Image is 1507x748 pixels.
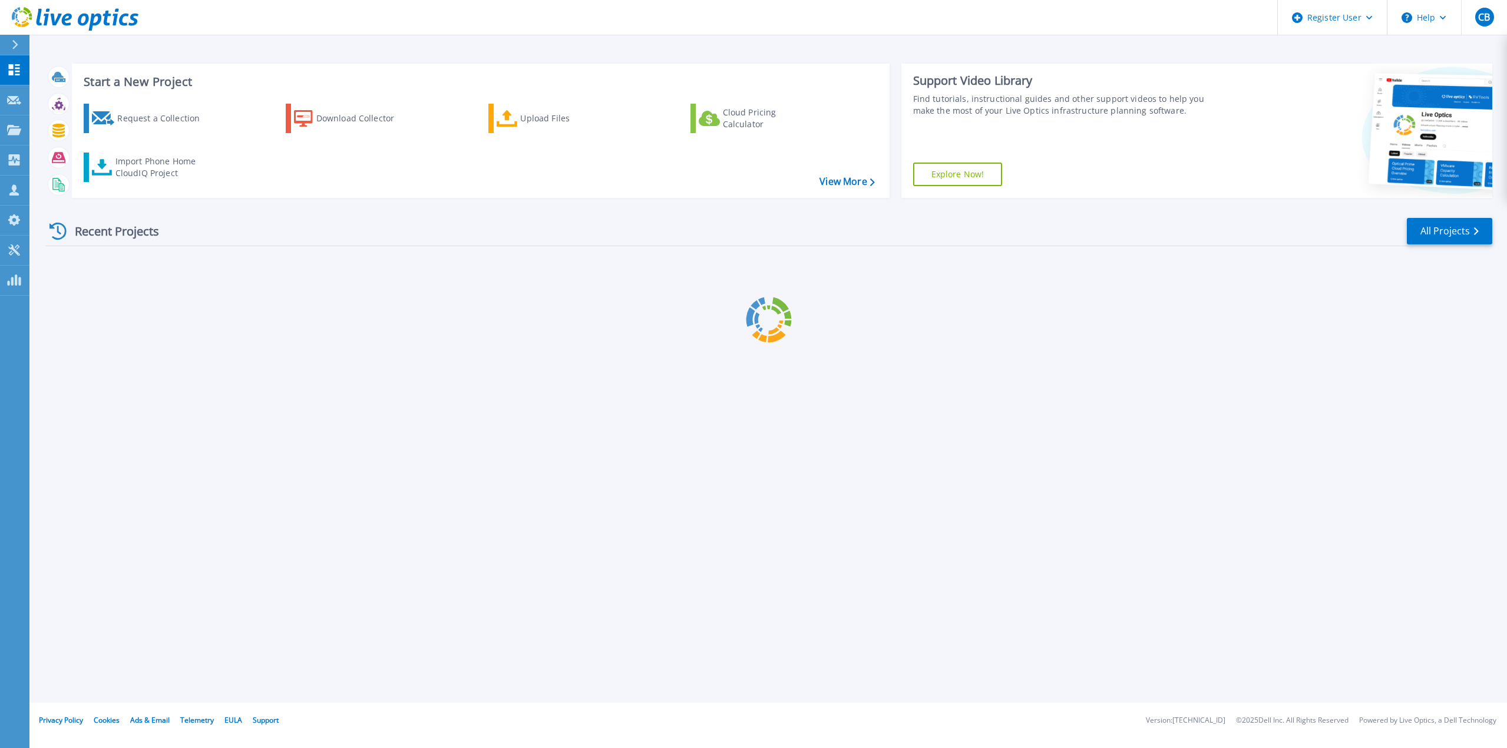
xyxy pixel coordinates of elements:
[1146,717,1225,724] li: Version: [TECHNICAL_ID]
[253,715,279,725] a: Support
[94,715,120,725] a: Cookies
[84,104,215,133] a: Request a Collection
[913,163,1003,186] a: Explore Now!
[819,176,874,187] a: View More
[488,104,620,133] a: Upload Files
[130,715,170,725] a: Ads & Email
[45,217,175,246] div: Recent Projects
[84,75,874,88] h3: Start a New Project
[520,107,614,130] div: Upload Files
[1478,12,1490,22] span: CB
[316,107,411,130] div: Download Collector
[913,73,1219,88] div: Support Video Library
[286,104,417,133] a: Download Collector
[1236,717,1349,724] li: © 2025 Dell Inc. All Rights Reserved
[39,715,83,725] a: Privacy Policy
[1359,717,1496,724] li: Powered by Live Optics, a Dell Technology
[117,107,211,130] div: Request a Collection
[1407,218,1492,244] a: All Projects
[224,715,242,725] a: EULA
[723,107,817,130] div: Cloud Pricing Calculator
[180,715,214,725] a: Telemetry
[690,104,822,133] a: Cloud Pricing Calculator
[115,155,207,179] div: Import Phone Home CloudIQ Project
[913,93,1219,117] div: Find tutorials, instructional guides and other support videos to help you make the most of your L...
